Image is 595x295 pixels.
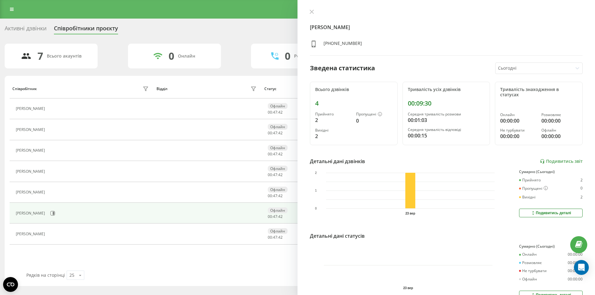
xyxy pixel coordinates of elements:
div: 25 [69,272,74,278]
h4: [PERSON_NAME] [310,24,583,31]
div: Не турбувати [519,269,547,273]
div: 00:01:03 [408,116,485,124]
div: [PERSON_NAME] [16,148,46,153]
div: Прийнято [315,112,351,116]
div: Офлайн [541,128,577,132]
div: 00:09:30 [408,100,485,107]
span: 47 [273,235,277,240]
div: [PERSON_NAME] [16,211,46,215]
span: Рядків на сторінці [26,272,65,278]
div: [PERSON_NAME] [16,128,46,132]
div: Тривалість усіх дзвінків [408,87,485,92]
span: 00 [268,214,272,219]
span: 47 [273,130,277,136]
span: 47 [273,214,277,219]
div: : : [268,131,283,135]
text: 0 [315,207,317,210]
div: Сумарно (Сьогодні) [519,170,583,174]
div: Детальні дані дзвінків [310,158,365,165]
div: 0 [580,186,583,191]
div: Офлайн [268,166,288,171]
span: 47 [273,110,277,115]
div: 0 [285,50,290,62]
span: 42 [278,130,283,136]
span: 00 [268,193,272,198]
div: 00:00:00 [568,277,583,281]
div: 00:00:00 [568,269,583,273]
div: Статус [264,87,276,91]
div: 00:00:00 [541,132,577,140]
span: 42 [278,172,283,177]
div: Вихідні [519,195,535,199]
div: Прийнято [519,178,541,182]
span: 42 [278,193,283,198]
div: : : [268,215,283,219]
div: : : [268,110,283,115]
button: Подивитись деталі [519,209,583,217]
text: 23 вер [403,286,413,290]
div: Онлайн [519,252,537,257]
text: 23 вер [405,212,415,215]
span: 00 [268,235,272,240]
span: 47 [273,151,277,157]
div: [PERSON_NAME] [16,106,46,111]
div: 2 [580,178,583,182]
div: 4 [315,100,392,107]
div: [PERSON_NAME] [16,232,46,236]
div: Не турбувати [500,128,536,132]
div: Вихідні [315,128,351,132]
div: Співробітник [12,87,37,91]
a: Подивитись звіт [540,159,583,164]
div: Середня тривалість відповіді [408,128,485,132]
div: : : [268,152,283,156]
div: 7 [37,50,43,62]
div: Активні дзвінки [5,25,46,35]
div: Розмовляє [541,113,577,117]
div: 00:00:00 [541,117,577,124]
div: Пропущені [519,186,548,191]
div: Онлайн [178,54,195,59]
div: : : [268,173,283,177]
div: Офлайн [268,187,288,193]
text: 1 [315,189,317,193]
div: Офлайн [268,145,288,151]
text: 2 [315,171,317,175]
div: 00:00:00 [500,132,536,140]
div: [PERSON_NAME] [16,169,46,174]
span: 42 [278,235,283,240]
div: Тривалість знаходження в статусах [500,87,577,98]
div: 2 [580,195,583,199]
div: 00:00:00 [500,117,536,124]
button: Open CMP widget [3,277,18,292]
span: 47 [273,172,277,177]
div: 00:00:00 [568,252,583,257]
div: Сумарно (Сьогодні) [519,244,583,249]
div: 2 [315,132,351,140]
div: Пропущені [356,112,392,117]
div: Офлайн [268,103,288,109]
span: 47 [273,193,277,198]
div: 0 [169,50,174,62]
div: : : [268,235,283,240]
span: 42 [278,214,283,219]
div: : : [268,194,283,198]
div: Open Intercom Messenger [574,260,589,275]
span: 00 [268,172,272,177]
span: 00 [268,151,272,157]
div: Відділ [156,87,167,91]
div: Офлайн [268,124,288,130]
span: 42 [278,110,283,115]
div: Розмовляє [519,261,542,265]
div: 0 [356,117,392,124]
span: 00 [268,110,272,115]
div: 00:00:00 [568,261,583,265]
div: [PERSON_NAME] [16,190,46,194]
div: Детальні дані статусів [310,232,365,240]
div: 00:00:15 [408,132,485,139]
span: 42 [278,151,283,157]
div: Зведена статистика [310,63,375,73]
div: Офлайн [268,228,288,234]
div: Онлайн [500,113,536,117]
div: Середня тривалість розмови [408,112,485,116]
div: Офлайн [519,277,537,281]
